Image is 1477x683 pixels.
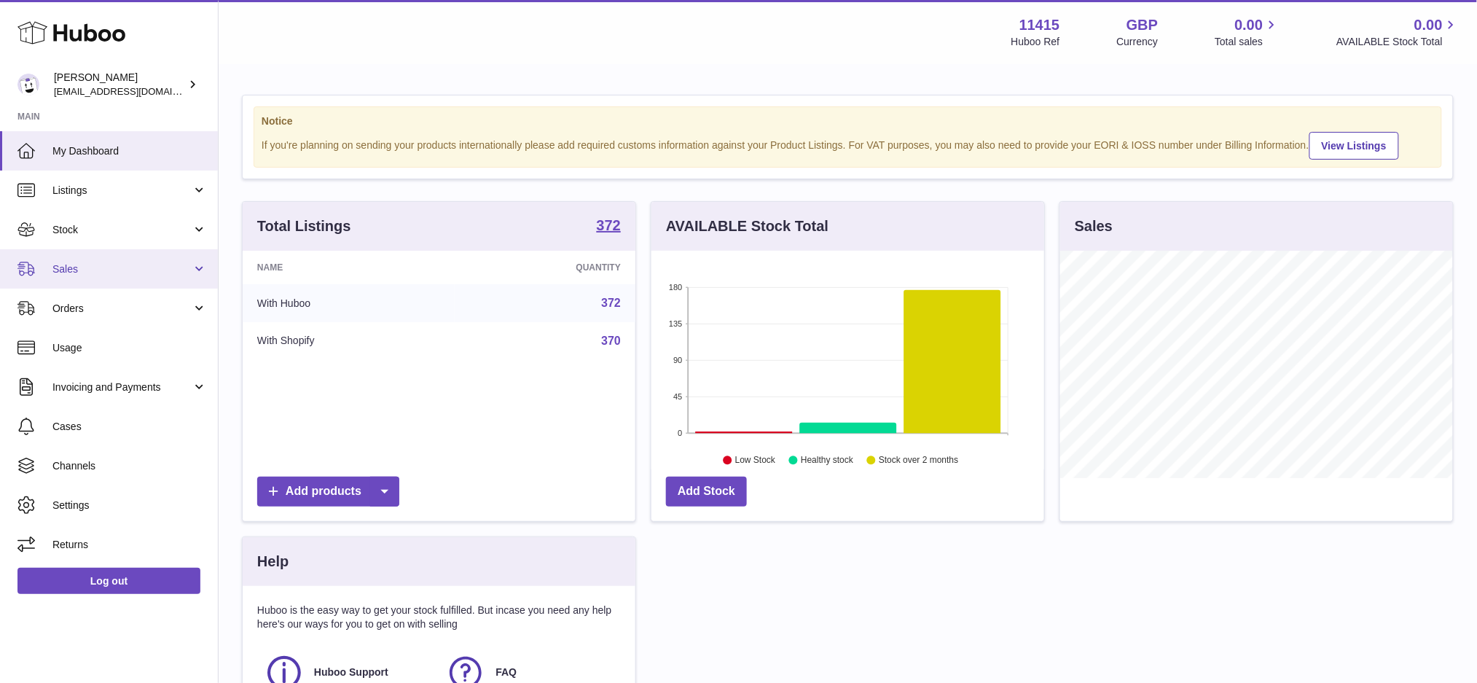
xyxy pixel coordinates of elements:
[669,283,682,292] text: 180
[1011,35,1060,49] div: Huboo Ref
[17,74,39,95] img: care@shopmanto.uk
[243,322,455,360] td: With Shopify
[597,218,621,235] a: 372
[601,297,621,309] a: 372
[735,456,776,466] text: Low Stock
[52,184,192,198] span: Listings
[666,477,747,507] a: Add Stock
[1414,15,1443,35] span: 0.00
[678,429,682,437] text: 0
[52,341,207,355] span: Usage
[52,420,207,434] span: Cases
[262,130,1434,160] div: If you're planning on sending your products internationally please add required customs informati...
[597,218,621,233] strong: 372
[879,456,958,466] text: Stock over 2 months
[52,499,207,512] span: Settings
[673,392,682,401] text: 45
[669,319,682,328] text: 135
[52,459,207,473] span: Channels
[1215,15,1280,49] a: 0.00 Total sales
[1075,216,1113,236] h3: Sales
[257,552,289,571] h3: Help
[52,302,192,316] span: Orders
[243,284,455,322] td: With Huboo
[257,604,621,631] p: Huboo is the easy way to get your stock fulfilled. But incase you need any help here's our ways f...
[1309,132,1399,160] a: View Listings
[17,568,200,594] a: Log out
[1235,15,1264,35] span: 0.00
[1117,35,1159,49] div: Currency
[52,144,207,158] span: My Dashboard
[257,477,399,507] a: Add products
[1019,15,1060,35] strong: 11415
[1127,15,1158,35] strong: GBP
[666,216,828,236] h3: AVAILABLE Stock Total
[262,114,1434,128] strong: Notice
[52,538,207,552] span: Returns
[243,251,455,284] th: Name
[1336,35,1460,49] span: AVAILABLE Stock Total
[495,666,517,679] span: FAQ
[257,216,351,236] h3: Total Listings
[52,223,192,237] span: Stock
[673,356,682,364] text: 90
[52,380,192,394] span: Invoicing and Payments
[1336,15,1460,49] a: 0.00 AVAILABLE Stock Total
[54,85,214,97] span: [EMAIL_ADDRESS][DOMAIN_NAME]
[1215,35,1280,49] span: Total sales
[314,666,388,679] span: Huboo Support
[601,335,621,347] a: 370
[54,71,185,98] div: [PERSON_NAME]
[52,262,192,276] span: Sales
[455,251,635,284] th: Quantity
[801,456,854,466] text: Healthy stock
